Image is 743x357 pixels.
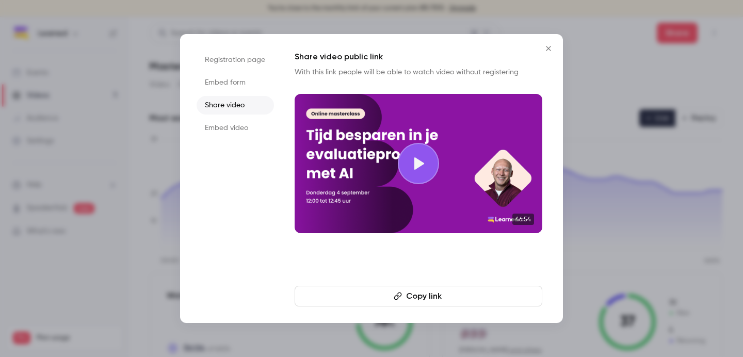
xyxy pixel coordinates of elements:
h1: Share video public link [295,51,542,63]
span: 46:54 [512,214,534,225]
a: 46:54 [295,94,542,233]
li: Share video [197,96,274,115]
li: Embed video [197,119,274,137]
button: Copy link [295,286,542,306]
li: Registration page [197,51,274,69]
button: Close [538,38,559,59]
p: With this link people will be able to watch video without registering [295,67,542,77]
li: Embed form [197,73,274,92]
